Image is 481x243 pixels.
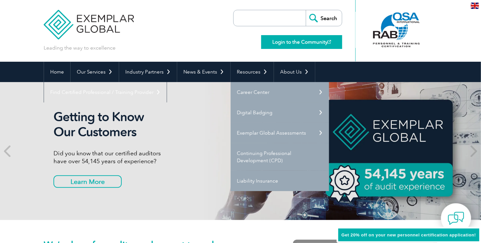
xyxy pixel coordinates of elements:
[119,62,177,82] a: Industry Partners
[471,3,479,9] img: en
[306,10,342,26] input: Search
[448,210,464,227] img: contact-chat.png
[177,62,230,82] a: News & Events
[327,40,331,44] img: open_square.png
[274,62,315,82] a: About Us
[53,109,300,140] h2: Getting to Know Our Customers
[231,62,274,82] a: Resources
[231,143,329,171] a: Continuing Professional Development (CPD)
[342,232,476,237] span: Get 20% off on your new personnel certification application!
[231,102,329,123] a: Digital Badging
[44,44,115,52] p: Leading the way to excellence
[71,62,119,82] a: Our Services
[231,171,329,191] a: Liability Insurance
[231,123,329,143] a: Exemplar Global Assessments
[231,82,329,102] a: Career Center
[44,62,70,82] a: Home
[53,175,122,188] a: Learn More
[44,82,167,102] a: Find Certified Professional / Training Provider
[261,35,342,49] a: Login to the Community
[53,149,300,165] p: Did you know that our certified auditors have over 54,145 years of experience?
